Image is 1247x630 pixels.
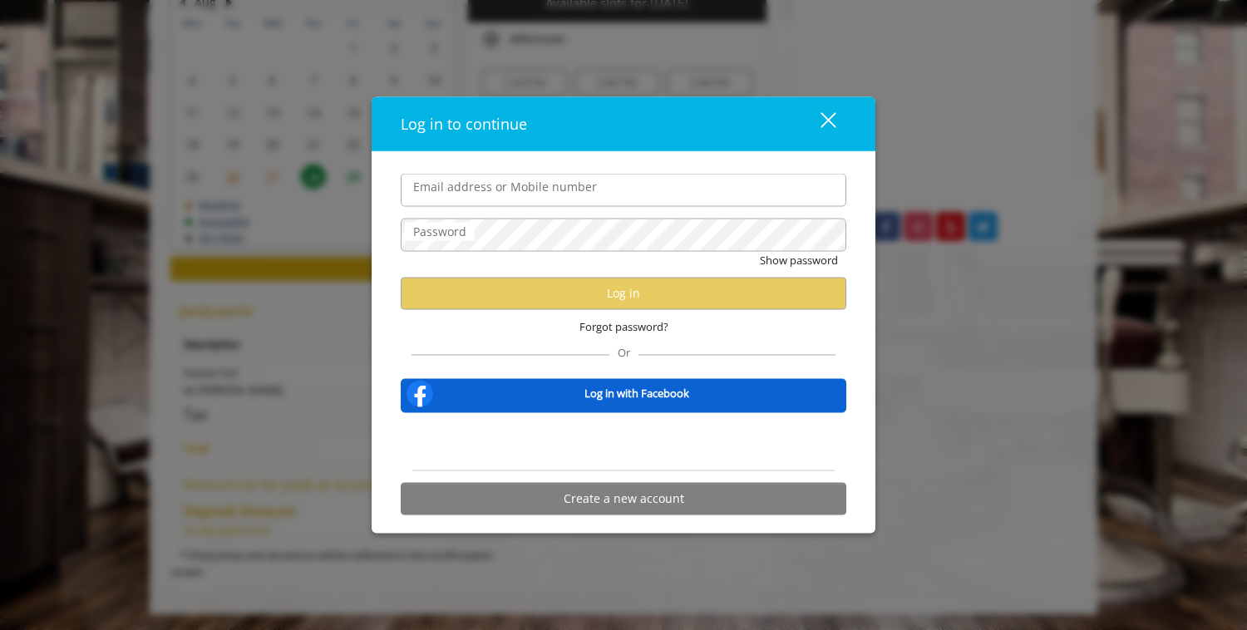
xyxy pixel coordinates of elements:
[760,252,838,269] button: Show password
[790,106,846,140] button: close dialog
[401,482,846,514] button: Create a new account
[532,423,715,460] iframe: Sign in with Google Button
[609,344,638,359] span: Or
[401,114,527,134] span: Log in to continue
[584,385,689,402] b: Log in with Facebook
[801,111,835,136] div: close dialog
[401,174,846,207] input: Email address or Mobile number
[579,317,668,335] span: Forgot password?
[401,277,846,309] button: Log in
[401,219,846,252] input: Password
[405,178,605,196] label: Email address or Mobile number
[405,223,475,241] label: Password
[403,377,436,410] img: facebook-logo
